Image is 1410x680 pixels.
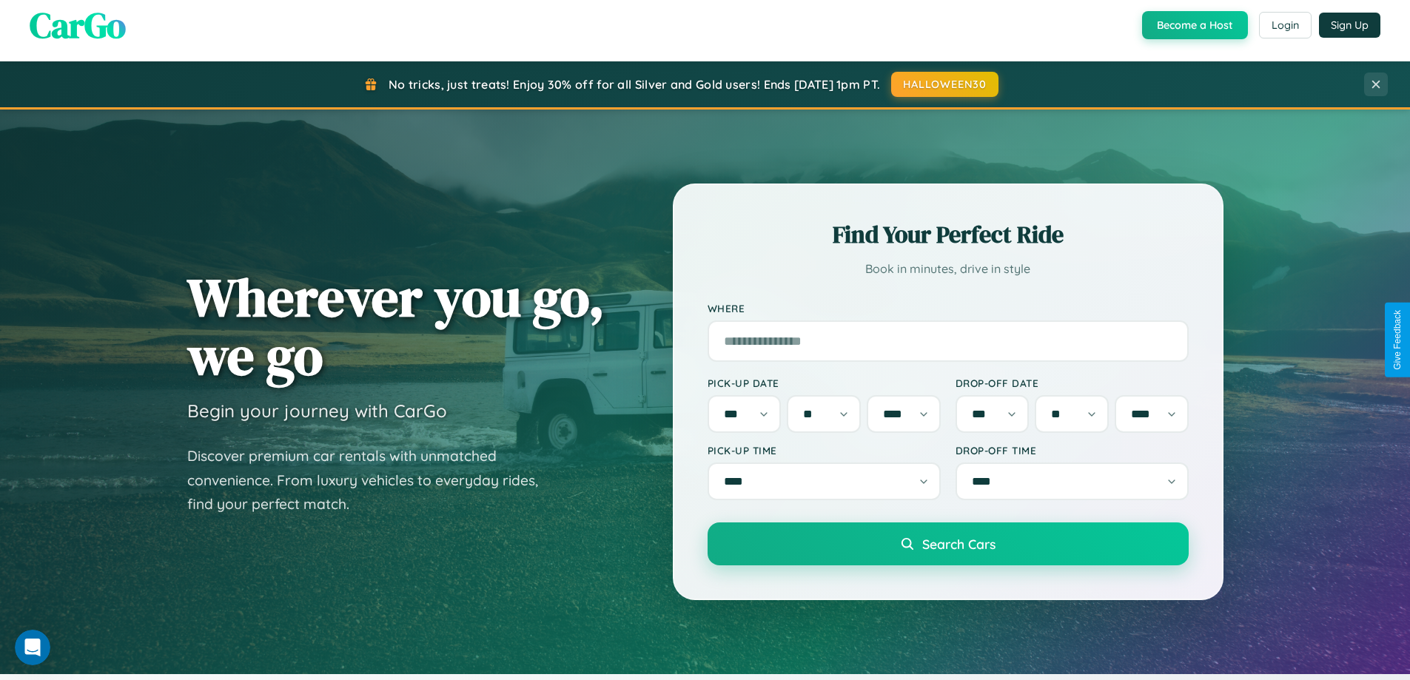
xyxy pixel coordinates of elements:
h1: Wherever you go, we go [187,268,605,385]
p: Discover premium car rentals with unmatched convenience. From luxury vehicles to everyday rides, ... [187,444,557,516]
span: Search Cars [922,536,996,552]
label: Pick-up Date [708,377,941,389]
button: Search Cars [708,522,1189,565]
span: No tricks, just treats! Enjoy 30% off for all Silver and Gold users! Ends [DATE] 1pm PT. [389,77,880,92]
p: Book in minutes, drive in style [708,258,1189,280]
label: Pick-up Time [708,444,941,457]
button: HALLOWEEN30 [891,72,998,97]
button: Sign Up [1319,13,1380,38]
label: Drop-off Time [956,444,1189,457]
label: Drop-off Date [956,377,1189,389]
h3: Begin your journey with CarGo [187,400,447,422]
iframe: Intercom live chat [15,630,50,665]
div: Give Feedback [1392,310,1403,370]
button: Become a Host [1142,11,1248,39]
h2: Find Your Perfect Ride [708,218,1189,251]
button: Login [1259,12,1312,38]
label: Where [708,302,1189,314]
span: CarGo [30,1,126,50]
